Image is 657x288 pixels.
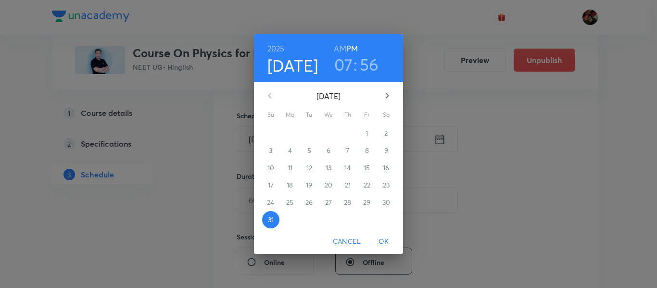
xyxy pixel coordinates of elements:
span: Sa [378,110,395,120]
span: Th [339,110,356,120]
button: 2025 [267,42,285,55]
h3: : [354,54,357,75]
p: [DATE] [281,90,376,102]
span: Tu [301,110,318,120]
button: [DATE] [267,55,318,75]
button: PM [346,42,358,55]
button: 07 [334,54,353,75]
button: 56 [360,54,379,75]
span: Su [262,110,279,120]
span: We [320,110,337,120]
span: Fr [358,110,376,120]
button: Cancel [329,233,365,250]
button: OK [368,233,399,250]
span: OK [372,236,395,248]
button: AM [334,42,346,55]
span: Cancel [333,236,361,248]
p: 31 [268,215,274,225]
button: 31 [262,211,279,228]
span: Mo [281,110,299,120]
